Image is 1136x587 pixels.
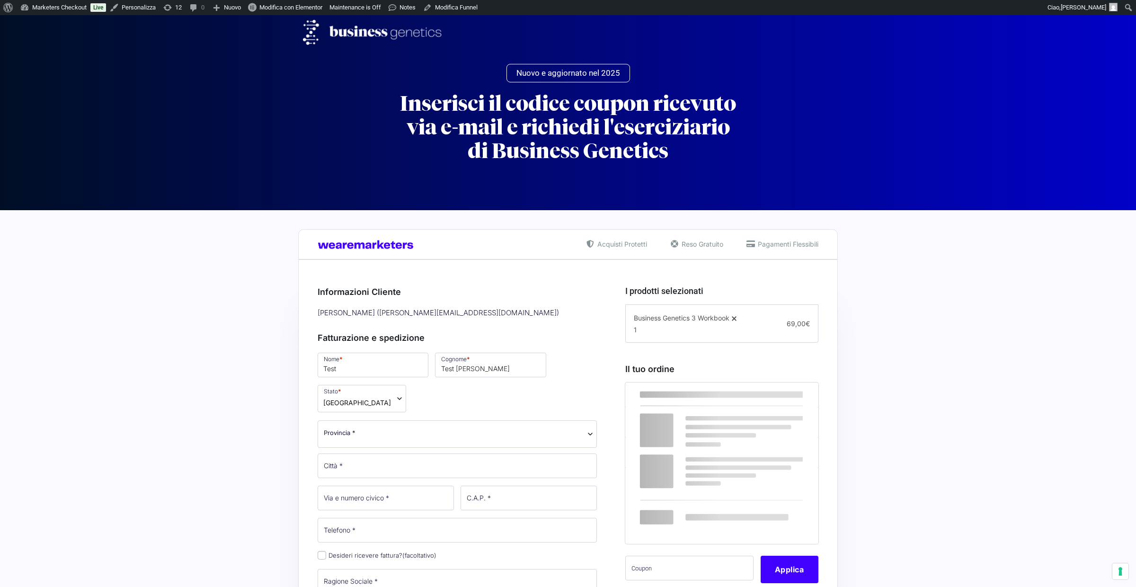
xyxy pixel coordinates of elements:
h2: Inserisci il codice coupon ricevuto via e-mail e richiedi l'eserciziario di Business Genetics [398,92,738,163]
input: Cognome * [435,353,546,377]
label: Desideri ricevere fattura? [318,551,436,559]
a: Live [90,3,106,12]
button: Applica [761,556,818,583]
span: Reso Gratuito [679,239,723,249]
span: Acquisti Protetti [595,239,647,249]
input: C.A.P. * [461,486,597,510]
a: Nuovo e aggiornato nel 2025 [506,64,630,82]
th: Prodotto [625,382,737,407]
input: Telefono * [318,518,597,543]
th: Subtotale [736,382,818,407]
span: € [806,320,810,328]
input: Città * [318,454,597,478]
h3: Il tuo ordine [625,363,818,375]
h3: Fatturazione e spedizione [318,331,597,344]
span: 1 [634,326,637,334]
h3: Informazioni Cliente [318,285,597,298]
span: Nuovo e aggiornato nel 2025 [516,69,620,77]
input: Coupon [625,556,754,580]
input: Desideri ricevere fattura?(facoltativo) [318,551,326,560]
span: Business Genetics 3 Workbook [634,314,729,322]
th: Subtotale [625,437,737,467]
span: Pagamenti Flessibili [755,239,818,249]
span: Provincia [318,420,597,448]
button: Le tue preferenze relative al consenso per le tecnologie di tracciamento [1112,563,1128,579]
h3: I prodotti selezionati [625,285,818,297]
span: [PERSON_NAME] [1061,4,1106,11]
iframe: Customerly Messenger Launcher [8,550,36,578]
span: Modifica con Elementor [259,4,322,11]
input: Nome * [318,353,428,377]
span: 69,00 [787,320,810,328]
span: (facoltativo) [402,551,436,559]
input: Via e numero civico * [318,486,454,510]
div: [PERSON_NAME] ( [PERSON_NAME][EMAIL_ADDRESS][DOMAIN_NAME] ) [314,305,600,321]
span: Italia [323,398,391,408]
span: Stato [318,385,406,412]
span: Provincia * [324,428,355,438]
td: Business Genetics 3 Workbook [625,407,737,437]
th: Totale [625,467,737,543]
